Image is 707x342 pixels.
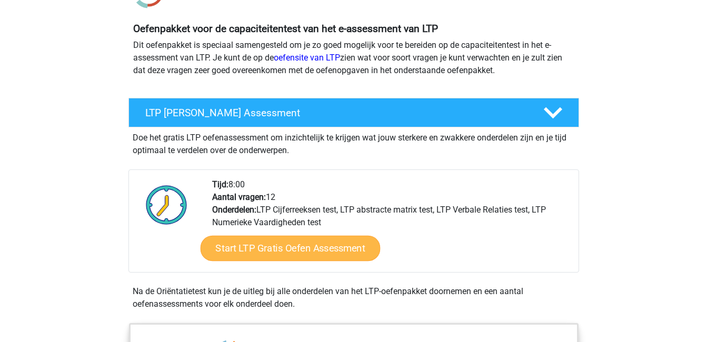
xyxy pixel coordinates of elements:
a: oefensite van LTP [274,53,340,63]
div: Na de Oriëntatietest kun je de uitleg bij alle onderdelen van het LTP-oefenpakket doornemen en ee... [128,285,579,310]
img: Klok [140,178,193,231]
b: Tijd: [212,179,228,189]
b: Aantal vragen: [212,192,266,202]
a: LTP [PERSON_NAME] Assessment [124,98,583,127]
p: Dit oefenpakket is speciaal samengesteld om je zo goed mogelijk voor te bereiden op de capaciteit... [133,39,574,77]
b: Onderdelen: [212,205,256,215]
div: Doe het gratis LTP oefenassessment om inzichtelijk te krijgen wat jouw sterkere en zwakkere onder... [128,127,579,157]
b: Oefenpakket voor de capaciteitentest van het e-assessment van LTP [133,23,438,35]
h4: LTP [PERSON_NAME] Assessment [145,107,526,119]
a: Start LTP Gratis Oefen Assessment [200,236,380,261]
div: 8:00 12 LTP Cijferreeksen test, LTP abstracte matrix test, LTP Verbale Relaties test, LTP Numerie... [204,178,578,272]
